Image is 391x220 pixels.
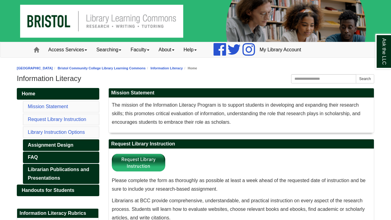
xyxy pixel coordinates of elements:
[17,74,374,83] h1: Information Literacy
[92,42,126,57] a: Searching
[23,164,99,184] a: Librarian Publications and Presentations
[44,42,92,57] a: Access Services
[126,42,154,57] a: Faculty
[356,74,374,83] button: Search
[23,139,99,151] a: Assignment Design
[112,152,165,173] img: Library Instruction Button
[17,88,99,100] a: Home
[183,65,197,71] li: Home
[22,91,35,96] span: Home
[28,130,85,135] a: Library Instruction Options
[23,152,99,163] a: FAQ
[179,42,201,57] a: Help
[17,185,99,196] a: Handouts for Students
[22,188,74,193] span: Handouts for Students
[112,178,366,192] span: Please complete the form as thoroughly as possible at least a week ahead of the requested date of...
[17,209,98,218] h2: Information Literacy Rubrics
[109,139,374,149] h2: Request Library Instruction
[109,88,374,98] h2: Mission Statement
[17,65,374,71] nav: breadcrumb
[17,66,53,70] a: [GEOGRAPHIC_DATA]
[112,102,360,125] span: The mission of the Information Literacy Program is to support students in developing and expandin...
[28,104,68,109] a: Mission Statement
[255,42,306,57] a: My Library Account
[151,66,183,70] a: Information Literacy
[154,42,179,57] a: About
[58,66,146,70] a: Bristol Community College Library Learning Commons
[28,117,86,122] a: Request Library Instruction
